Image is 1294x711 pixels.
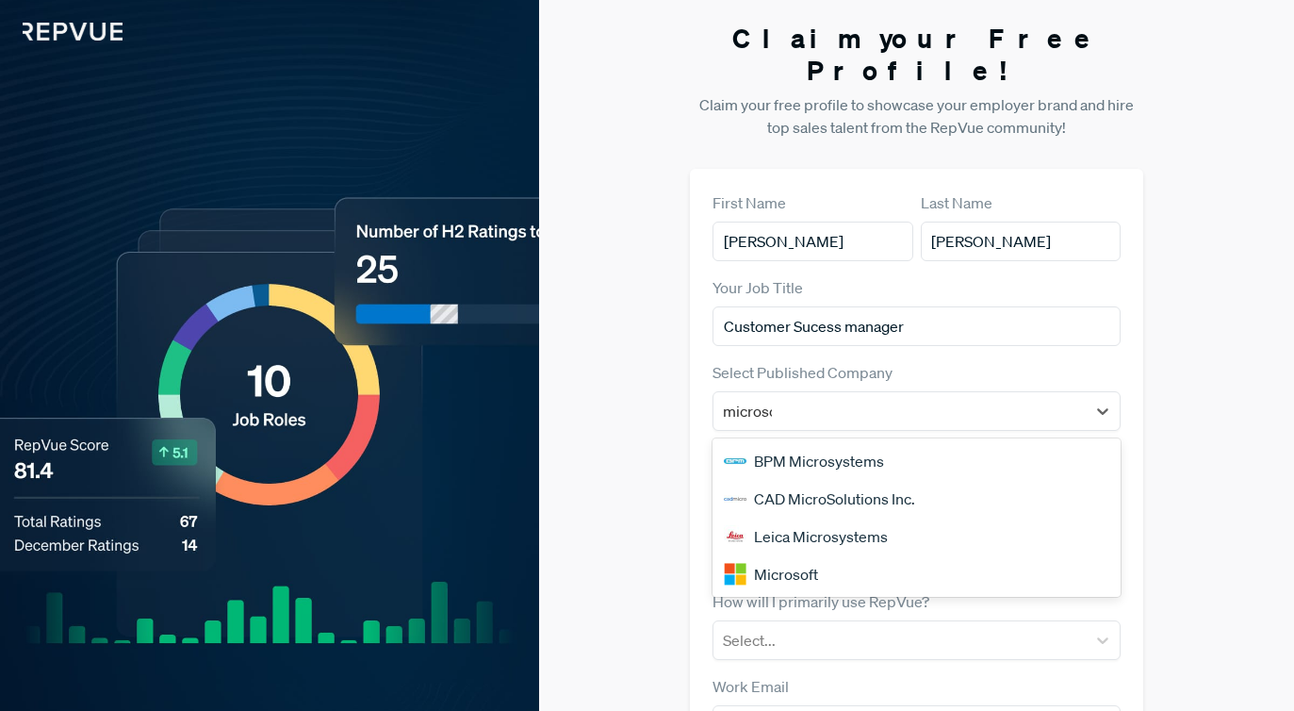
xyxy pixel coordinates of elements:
[724,488,746,510] img: CAD MicroSolutions Inc.
[713,276,803,299] label: Your Job Title
[713,590,929,613] label: How will I primarily use RepVue?
[713,361,893,384] label: Select Published Company
[690,93,1143,139] p: Claim your free profile to showcase your employer brand and hire top sales talent from the RepVue...
[713,675,789,698] label: Work Email
[724,563,746,586] img: Microsoft
[724,525,746,548] img: Leica Microsystems
[713,442,1121,480] div: BPM Microsystems
[921,191,992,214] label: Last Name
[713,306,1121,346] input: Title
[921,222,1121,261] input: Last Name
[713,518,1121,555] div: Leica Microsystems
[713,480,1121,518] div: CAD MicroSolutions Inc.
[713,555,1121,593] div: Microsoft
[713,222,912,261] input: First Name
[724,450,746,472] img: BPM Microsystems
[690,23,1143,86] h3: Claim your Free Profile!
[713,191,786,214] label: First Name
